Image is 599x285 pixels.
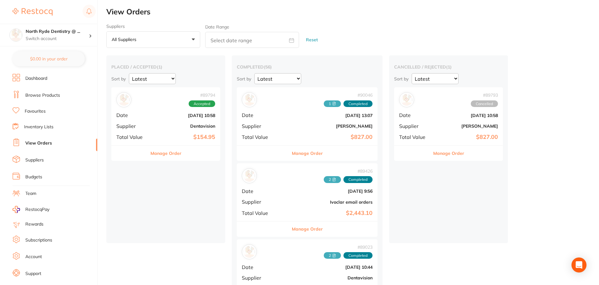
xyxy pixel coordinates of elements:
[394,76,409,82] p: Sort by
[343,252,373,259] span: Completed
[116,134,148,140] span: Total Value
[324,252,341,259] span: Received
[205,32,299,48] input: Select date range
[13,206,49,213] a: RestocqPay
[242,134,284,140] span: Total Value
[243,94,255,106] img: Henry Schein Halas
[118,94,130,106] img: Dentavision
[25,191,36,197] a: Team
[111,87,220,161] div: Dentavision#89794AcceptedDate[DATE] 10:58SupplierDentavisionTotal Value$154.95Manage Order
[237,64,378,70] h2: completed ( 56 )
[106,31,200,48] button: All suppliers
[324,169,373,174] span: # 89426
[304,32,320,48] button: Reset
[242,188,284,194] span: Date
[13,206,20,213] img: RestocqPay
[289,134,373,140] b: $827.00
[13,8,53,16] img: Restocq Logo
[242,112,284,118] span: Date
[25,254,42,260] a: Account
[471,93,498,98] span: # 89793
[292,221,323,237] button: Manage Order
[10,29,22,41] img: North Ryde Dentistry @ Macquarie Park
[106,8,599,16] h2: View Orders
[471,100,498,107] span: Cancelled
[289,275,373,280] b: Dentavision
[25,174,42,180] a: Budgets
[25,108,46,115] a: Favourites
[242,199,284,205] span: Supplier
[25,140,52,146] a: View Orders
[242,264,284,270] span: Date
[289,124,373,129] b: [PERSON_NAME]
[111,64,220,70] h2: placed / accepted ( 1 )
[433,146,464,161] button: Manage Order
[289,189,373,194] b: [DATE] 9:56
[435,124,498,129] b: [PERSON_NAME]
[25,221,43,227] a: Rewards
[189,100,215,107] span: Accepted
[13,51,85,66] button: $0.00 in your order
[25,237,52,243] a: Subscriptions
[25,157,44,163] a: Suppliers
[324,100,341,107] span: Received
[106,24,200,29] label: Suppliers
[205,24,229,29] label: Date Range
[289,265,373,270] b: [DATE] 10:44
[343,100,373,107] span: Completed
[399,123,430,129] span: Supplier
[13,5,53,19] a: Restocq Logo
[435,134,498,140] b: $827.00
[153,134,215,140] b: $154.95
[324,93,373,98] span: # 90046
[112,37,139,42] p: All suppliers
[292,146,323,161] button: Manage Order
[150,146,181,161] button: Manage Order
[571,257,586,272] div: Open Intercom Messenger
[289,113,373,118] b: [DATE] 13:07
[324,245,373,250] span: # 89023
[289,210,373,216] b: $2,443.10
[399,134,430,140] span: Total Value
[25,206,49,213] span: RestocqPay
[153,124,215,129] b: Dentavision
[401,94,413,106] img: Henry Schein Halas
[324,176,341,183] span: Received
[189,93,215,98] span: # 89794
[25,92,60,99] a: Browse Products
[343,176,373,183] span: Completed
[242,123,284,129] span: Supplier
[237,76,251,82] p: Sort by
[24,124,53,130] a: Inventory Lists
[25,75,47,82] a: Dashboard
[116,112,148,118] span: Date
[242,210,284,216] span: Total Value
[26,28,89,35] h4: North Ryde Dentistry @ Macquarie Park
[111,76,126,82] p: Sort by
[394,64,503,70] h2: cancelled / rejected ( 1 )
[435,113,498,118] b: [DATE] 10:58
[242,275,284,281] span: Supplier
[116,123,148,129] span: Supplier
[26,36,89,42] p: Switch account
[289,200,373,205] b: Ivoclar email orders
[399,112,430,118] span: Date
[243,170,255,182] img: Ivoclar email orders
[243,246,255,258] img: Dentavision
[25,271,41,277] a: Support
[153,113,215,118] b: [DATE] 10:58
